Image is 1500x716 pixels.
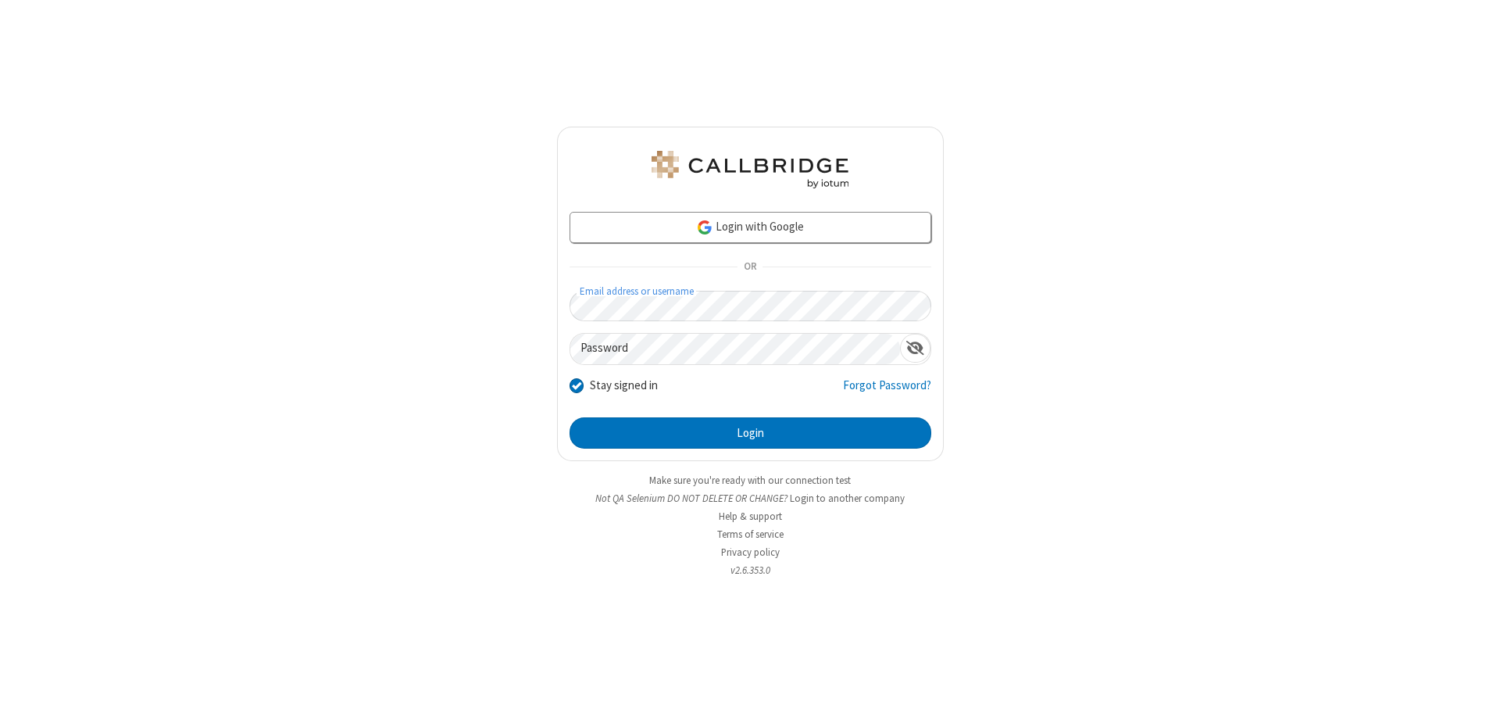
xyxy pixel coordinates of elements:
a: Help & support [719,510,782,523]
input: Password [570,334,900,364]
img: QA Selenium DO NOT DELETE OR CHANGE [648,151,852,188]
label: Stay signed in [590,377,658,395]
a: Login with Google [570,212,931,243]
span: OR [737,256,762,278]
img: google-icon.png [696,219,713,236]
button: Login [570,417,931,449]
input: Email address or username [570,291,931,321]
a: Forgot Password? [843,377,931,406]
li: Not QA Selenium DO NOT DELETE OR CHANGE? [557,491,944,506]
li: v2.6.353.0 [557,563,944,578]
a: Make sure you're ready with our connection test [649,474,851,487]
div: Show password [900,334,930,363]
button: Login to another company [790,491,905,506]
a: Privacy policy [721,546,780,559]
a: Terms of service [717,528,784,541]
